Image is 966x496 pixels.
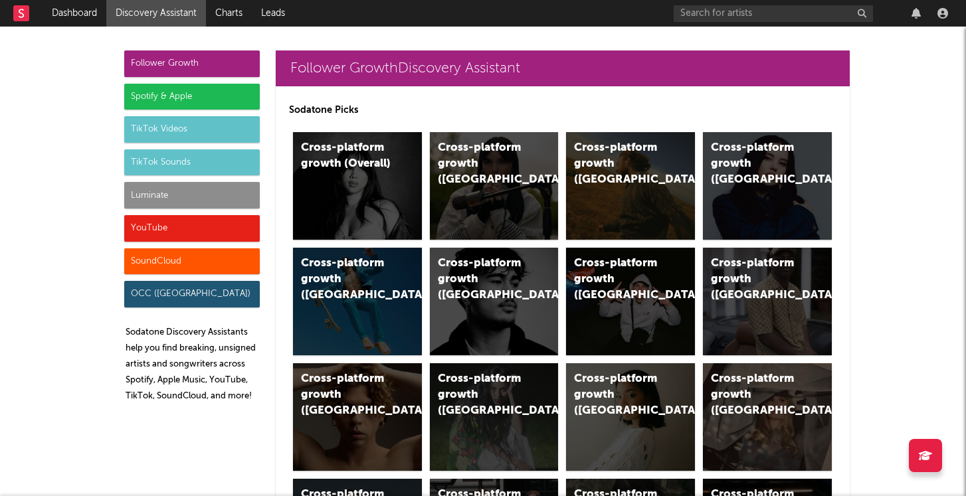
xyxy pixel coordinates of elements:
[711,256,801,303] div: Cross-platform growth ([GEOGRAPHIC_DATA])
[124,116,260,143] div: TikTok Videos
[124,182,260,208] div: Luminate
[301,256,391,303] div: Cross-platform growth ([GEOGRAPHIC_DATA])
[293,132,422,240] a: Cross-platform growth (Overall)
[574,371,664,419] div: Cross-platform growth ([GEOGRAPHIC_DATA])
[566,248,695,355] a: Cross-platform growth ([GEOGRAPHIC_DATA]/GSA)
[703,132,832,240] a: Cross-platform growth ([GEOGRAPHIC_DATA])
[566,363,695,471] a: Cross-platform growth ([GEOGRAPHIC_DATA])
[124,281,260,307] div: OCC ([GEOGRAPHIC_DATA])
[566,132,695,240] a: Cross-platform growth ([GEOGRAPHIC_DATA])
[124,84,260,110] div: Spotify & Apple
[711,371,801,419] div: Cross-platform growth ([GEOGRAPHIC_DATA])
[438,140,528,188] div: Cross-platform growth ([GEOGRAPHIC_DATA])
[124,248,260,275] div: SoundCloud
[430,132,559,240] a: Cross-platform growth ([GEOGRAPHIC_DATA])
[124,149,260,176] div: TikTok Sounds
[703,248,832,355] a: Cross-platform growth ([GEOGRAPHIC_DATA])
[289,102,836,118] p: Sodatone Picks
[124,50,260,77] div: Follower Growth
[438,371,528,419] div: Cross-platform growth ([GEOGRAPHIC_DATA])
[574,256,664,303] div: Cross-platform growth ([GEOGRAPHIC_DATA]/GSA)
[430,363,559,471] a: Cross-platform growth ([GEOGRAPHIC_DATA])
[301,140,391,172] div: Cross-platform growth (Overall)
[293,363,422,471] a: Cross-platform growth ([GEOGRAPHIC_DATA])
[301,371,391,419] div: Cross-platform growth ([GEOGRAPHIC_DATA])
[430,248,559,355] a: Cross-platform growth ([GEOGRAPHIC_DATA])
[438,256,528,303] div: Cross-platform growth ([GEOGRAPHIC_DATA])
[674,5,873,22] input: Search for artists
[126,325,260,404] p: Sodatone Discovery Assistants help you find breaking, unsigned artists and songwriters across Spo...
[574,140,664,188] div: Cross-platform growth ([GEOGRAPHIC_DATA])
[293,248,422,355] a: Cross-platform growth ([GEOGRAPHIC_DATA])
[124,215,260,242] div: YouTube
[711,140,801,188] div: Cross-platform growth ([GEOGRAPHIC_DATA])
[276,50,850,86] a: Follower GrowthDiscovery Assistant
[703,363,832,471] a: Cross-platform growth ([GEOGRAPHIC_DATA])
